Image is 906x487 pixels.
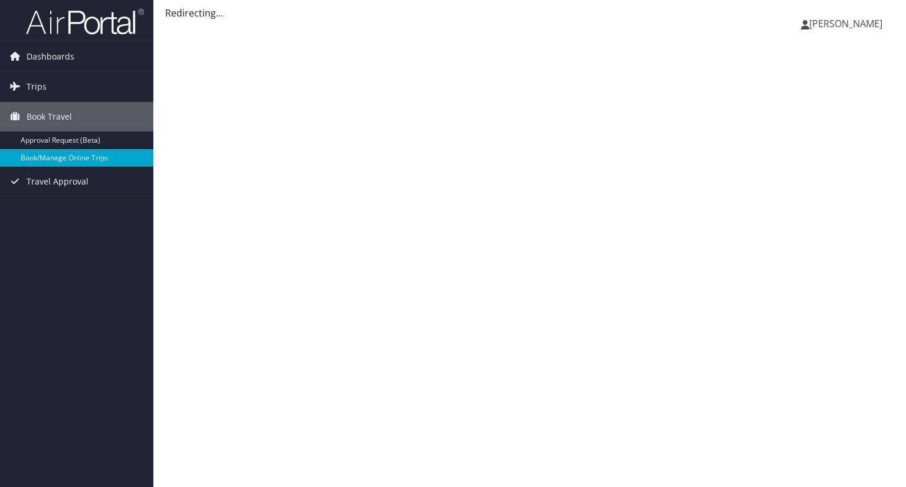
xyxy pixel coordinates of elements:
[27,72,47,101] span: Trips
[27,42,74,71] span: Dashboards
[27,167,88,196] span: Travel Approval
[809,17,882,30] span: [PERSON_NAME]
[165,6,894,20] div: Redirecting...
[27,102,72,131] span: Book Travel
[26,8,144,35] img: airportal-logo.png
[801,6,894,41] a: [PERSON_NAME]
